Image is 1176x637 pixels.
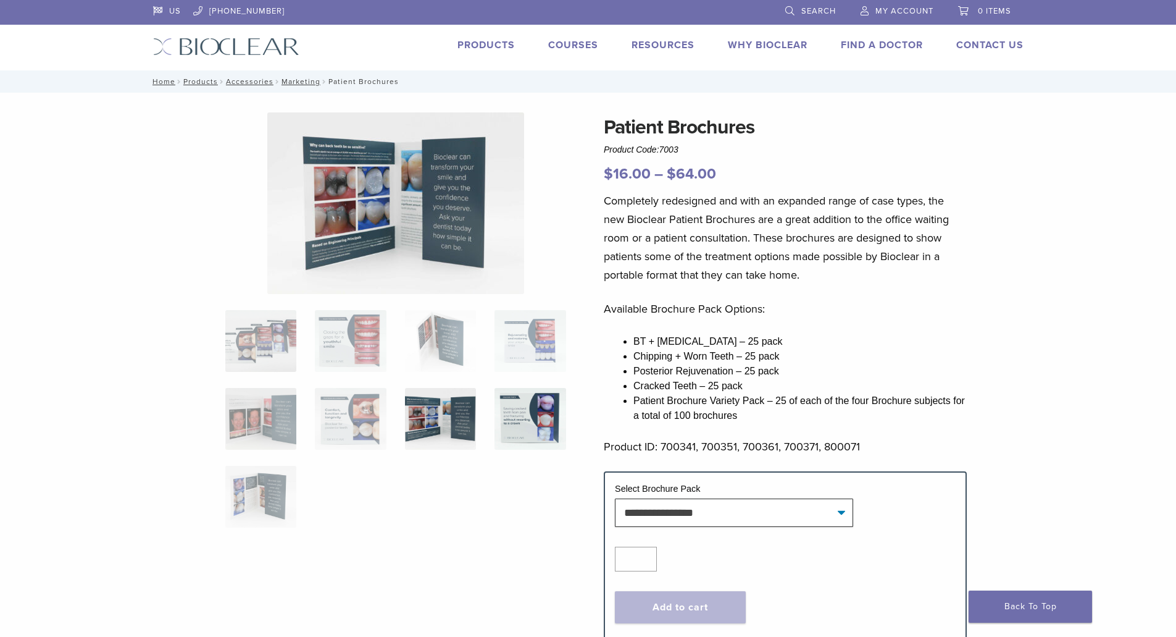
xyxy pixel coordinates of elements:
[315,388,386,450] img: Patient Brochures - Image 6
[405,310,476,372] img: Patient Brochures - Image 3
[153,38,299,56] img: Bioclear
[494,388,565,450] img: Patient Brochures - Image 8
[659,145,678,154] span: 7003
[457,39,515,51] a: Products
[604,112,967,142] h1: Patient Brochures
[667,165,676,183] span: $
[604,192,967,284] p: Completely redesigned and with an expanded range of case types, the new Bioclear Patient Brochure...
[956,39,1024,51] a: Contact Us
[225,310,296,372] img: New-Patient-Brochures_All-Four-1920x1326-1-324x324.jpg
[320,78,328,85] span: /
[604,437,967,456] p: Product ID: 700341, 700351, 700361, 700371, 800071
[405,388,476,450] img: Patient Brochures - Image 7
[225,466,296,528] img: Patient Brochures - Image 9
[801,6,836,16] span: Search
[548,39,598,51] a: Courses
[218,78,226,85] span: /
[654,165,663,183] span: –
[615,591,746,623] button: Add to cart
[632,39,694,51] a: Resources
[225,388,296,450] img: Patient Brochures - Image 5
[633,334,967,349] li: BT + [MEDICAL_DATA] – 25 pack
[267,112,524,294] img: Patient Brochures - Image 7
[841,39,923,51] a: Find A Doctor
[633,364,967,379] li: Posterior Rejuvenation – 25 pack
[149,77,175,86] a: Home
[604,145,678,154] span: Product Code:
[969,591,1092,623] a: Back To Top
[875,6,933,16] span: My Account
[281,77,320,86] a: Marketing
[604,300,967,318] p: Available Brochure Pack Options:
[633,379,967,394] li: Cracked Teeth – 25 pack
[175,78,183,85] span: /
[144,70,1033,93] nav: Patient Brochures
[183,77,218,86] a: Products
[604,165,613,183] span: $
[226,77,273,86] a: Accessories
[728,39,807,51] a: Why Bioclear
[633,394,967,423] li: Patient Brochure Variety Pack – 25 of each of the four Brochure subjects for a total of 100 broch...
[273,78,281,85] span: /
[633,349,967,364] li: Chipping + Worn Teeth – 25 pack
[978,6,1011,16] span: 0 items
[667,165,716,183] bdi: 64.00
[315,310,386,372] img: Patient Brochures - Image 2
[604,165,651,183] bdi: 16.00
[494,310,565,372] img: Patient Brochures - Image 4
[615,484,700,494] label: Select Brochure Pack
